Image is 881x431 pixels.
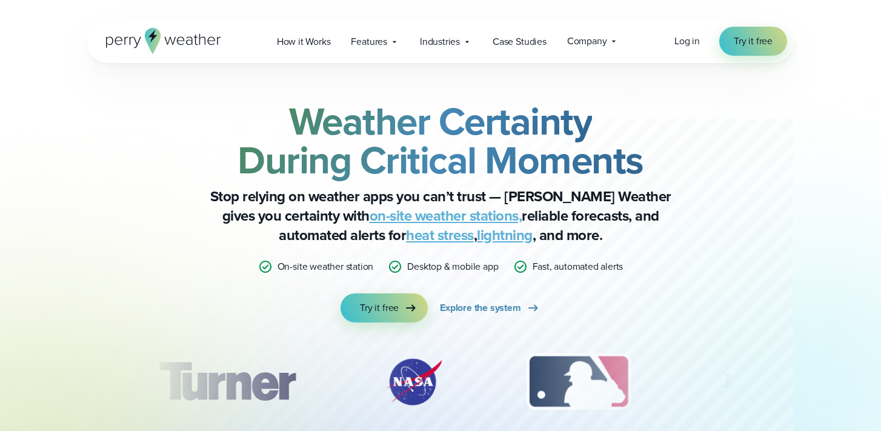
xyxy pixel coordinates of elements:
p: Stop relying on weather apps you can’t trust — [PERSON_NAME] Weather gives you certainty with rel... [198,187,683,245]
p: Fast, automated alerts [533,259,623,274]
span: Industries [420,35,460,49]
span: How it Works [277,35,331,49]
span: Features [351,35,387,49]
span: Company [567,34,607,48]
span: Explore the system [440,301,521,315]
img: PGA.svg [701,352,798,412]
span: Try it free [734,34,773,48]
strong: Weather Certainty During Critical Moments [238,93,643,189]
a: Explore the system [440,293,540,322]
a: lightning [477,224,533,246]
p: On-site weather station [278,259,374,274]
p: Desktop & mobile app [407,259,498,274]
img: MLB.svg [514,352,642,412]
a: How it Works [267,29,341,54]
div: 1 of 12 [141,352,313,412]
a: Try it free [341,293,428,322]
a: Try it free [719,27,787,56]
span: Case Studies [493,35,547,49]
div: slideshow [147,352,734,418]
img: Turner-Construction_1.svg [141,352,313,412]
a: Log in [674,34,700,48]
img: NASA.svg [371,352,456,412]
span: Try it free [360,301,399,315]
a: heat stress [406,224,474,246]
div: 3 of 12 [514,352,642,412]
div: 2 of 12 [371,352,456,412]
a: on-site weather stations, [370,205,522,227]
a: Case Studies [482,29,557,54]
div: 4 of 12 [701,352,798,412]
